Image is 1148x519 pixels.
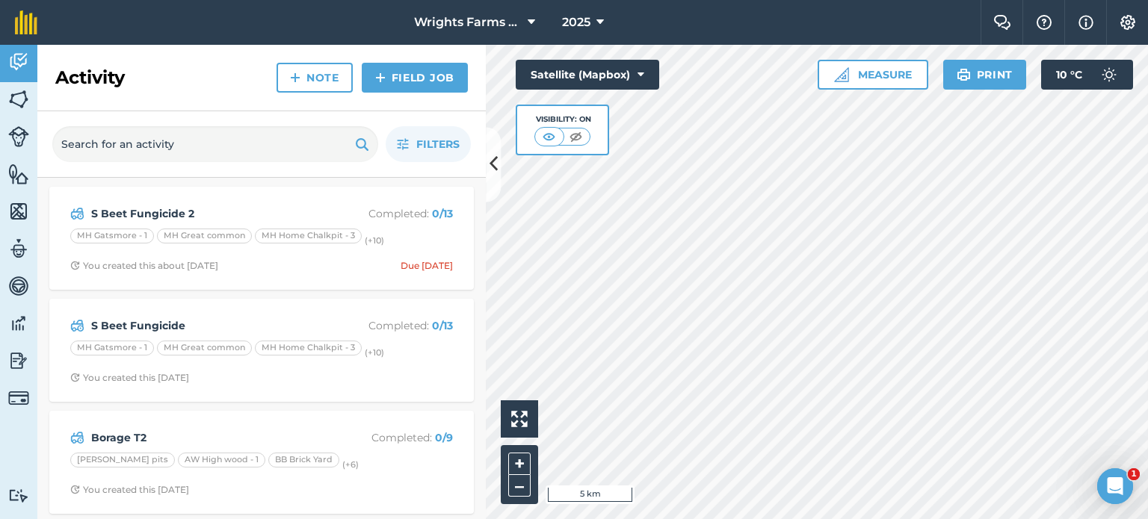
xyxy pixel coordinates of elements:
[8,163,29,185] img: svg+xml;base64,PHN2ZyB4bWxucz0iaHR0cDovL3d3dy53My5vcmcvMjAwMC9zdmciIHdpZHRoPSI1NiIgaGVpZ2h0PSI2MC...
[511,411,528,427] img: Four arrows, one pointing top left, one top right, one bottom right and the last bottom left
[516,60,659,90] button: Satellite (Mapbox)
[943,60,1027,90] button: Print
[157,341,252,355] div: MH Great common
[277,63,353,93] a: Note
[1078,13,1093,31] img: svg+xml;base64,PHN2ZyB4bWxucz0iaHR0cDovL3d3dy53My5vcmcvMjAwMC9zdmciIHdpZHRoPSIxNyIgaGVpZ2h0PSIxNy...
[8,388,29,408] img: svg+xml;base64,PD94bWwgdmVyc2lvbj0iMS4wIiBlbmNvZGluZz0idXRmLTgiPz4KPCEtLSBHZW5lcmF0b3I6IEFkb2JlIE...
[58,420,465,505] a: Borage T2Completed: 0/9[PERSON_NAME] pitsAW High wood - 1BB Brick Yard(+6)Clock with arrow pointi...
[70,261,80,270] img: Clock with arrow pointing clockwise
[70,341,154,355] div: MH Gatsmore - 1
[8,126,29,147] img: svg+xml;base64,PD94bWwgdmVyc2lvbj0iMS4wIiBlbmNvZGluZz0idXRmLTgiPz4KPCEtLSBHZW5lcmF0b3I6IEFkb2JlIE...
[55,66,125,90] h2: Activity
[334,317,453,334] p: Completed :
[362,63,468,93] a: Field Job
[435,431,453,444] strong: 0 / 9
[334,205,453,222] p: Completed :
[375,69,386,87] img: svg+xml;base64,PHN2ZyB4bWxucz0iaHR0cDovL3d3dy53My5vcmcvMjAwMC9zdmciIHdpZHRoPSIxNCIgaGVpZ2h0PSIyNC...
[355,135,369,153] img: svg+xml;base64,PHN2ZyB4bWxucz0iaHR0cDovL3d3dy53My5vcmcvMjAwMC9zdmciIHdpZHRoPSIxOSIgaGVpZ2h0PSIyNC...
[562,13,590,31] span: 2025
[993,15,1011,30] img: Two speech bubbles overlapping with the left bubble in the forefront
[567,129,585,144] img: svg+xml;base64,PHN2ZyB4bWxucz0iaHR0cDovL3d3dy53My5vcmcvMjAwMC9zdmciIHdpZHRoPSI1MCIgaGVpZ2h0PSI0MC...
[91,205,328,222] strong: S Beet Fungicide 2
[70,317,84,335] img: svg+xml;base64,PD94bWwgdmVyc2lvbj0iMS4wIiBlbmNvZGluZz0idXRmLTgiPz4KPCEtLSBHZW5lcmF0b3I6IEFkb2JlIE...
[1056,60,1082,90] span: 10 ° C
[255,341,362,355] div: MH Home Chalkpit - 3
[70,453,175,467] div: [PERSON_NAME] pits
[834,67,849,82] img: Ruler icon
[1119,15,1137,30] img: A cog icon
[8,349,29,372] img: svg+xml;base64,PD94bWwgdmVyc2lvbj0iMS4wIiBlbmNvZGluZz0idXRmLTgiPz4KPCEtLSBHZW5lcmF0b3I6IEFkb2JlIE...
[8,51,29,73] img: svg+xml;base64,PD94bWwgdmVyc2lvbj0iMS4wIiBlbmNvZGluZz0idXRmLTgiPz4KPCEtLSBHZW5lcmF0b3I6IEFkb2JlIE...
[8,488,29,503] img: svg+xml;base64,PD94bWwgdmVyc2lvbj0iMS4wIiBlbmNvZGluZz0idXRmLTgiPz4KPCEtLSBHZW5lcmF0b3I6IEFkb2JlIE...
[255,229,362,243] div: MH Home Chalkpit - 3
[342,459,359,470] small: (+ 6 )
[290,69,300,87] img: svg+xml;base64,PHN2ZyB4bWxucz0iaHR0cDovL3d3dy53My5vcmcvMjAwMC9zdmciIHdpZHRoPSIxNCIgaGVpZ2h0PSIyNC...
[8,88,29,111] img: svg+xml;base64,PHN2ZyB4bWxucz0iaHR0cDovL3d3dy53My5vcmcvMjAwMC9zdmciIHdpZHRoPSI1NiIgaGVpZ2h0PSI2MC...
[386,126,471,162] button: Filters
[70,429,84,447] img: svg+xml;base64,PD94bWwgdmVyc2lvbj0iMS4wIiBlbmNvZGluZz0idXRmLTgiPz4KPCEtLSBHZW5lcmF0b3I6IEFkb2JlIE...
[8,200,29,223] img: svg+xml;base64,PHN2ZyB4bWxucz0iaHR0cDovL3d3dy53My5vcmcvMjAwMC9zdmciIHdpZHRoPSI1NiIgaGVpZ2h0PSI2MC...
[1094,60,1124,90] img: svg+xml;base64,PD94bWwgdmVyc2lvbj0iMS4wIiBlbmNvZGluZz0idXRmLTgiPz4KPCEtLSBHZW5lcmF0b3I6IEFkb2JlIE...
[58,308,465,393] a: S Beet FungicideCompleted: 0/13MH Gatsmore - 1MH Great commonMH Home Chalkpit - 3(+10)Clock with ...
[91,317,328,334] strong: S Beet Fungicide
[8,275,29,297] img: svg+xml;base64,PD94bWwgdmVyc2lvbj0iMS4wIiBlbmNvZGluZz0idXRmLTgiPz4KPCEtLSBHZW5lcmF0b3I6IEFkb2JlIE...
[416,136,460,152] span: Filters
[268,453,339,467] div: BB Brick Yard
[414,13,522,31] span: Wrights Farms Contracting
[1097,468,1133,504] iframe: Intercom live chat
[58,196,465,281] a: S Beet Fungicide 2Completed: 0/13MH Gatsmore - 1MH Great commonMH Home Chalkpit - 3(+10)Clock wit...
[334,429,453,446] p: Completed :
[365,235,384,246] small: (+ 10 )
[1035,15,1053,30] img: A question mark icon
[818,60,928,90] button: Measure
[157,229,252,243] div: MH Great common
[540,129,558,144] img: svg+xml;base64,PHN2ZyB4bWxucz0iaHR0cDovL3d3dy53My5vcmcvMjAwMC9zdmciIHdpZHRoPSI1MCIgaGVpZ2h0PSI0MC...
[70,260,218,272] div: You created this about [DATE]
[432,319,453,332] strong: 0 / 13
[1041,60,1133,90] button: 10 °C
[70,485,80,494] img: Clock with arrow pointing clockwise
[432,207,453,220] strong: 0 / 13
[15,10,37,34] img: fieldmargin Logo
[508,475,531,497] button: –
[401,260,453,272] div: Due [DATE]
[70,484,189,496] div: You created this [DATE]
[70,229,154,243] div: MH Gatsmore - 1
[365,347,384,358] small: (+ 10 )
[534,114,591,125] div: Visibility: On
[508,453,531,475] button: +
[957,66,971,84] img: svg+xml;base64,PHN2ZyB4bWxucz0iaHR0cDovL3d3dy53My5vcmcvMjAwMC9zdmciIHdpZHRoPSIxOSIgaGVpZ2h0PSIyNC...
[178,453,265,467] div: AW High wood - 1
[70,205,84,223] img: svg+xml;base64,PD94bWwgdmVyc2lvbj0iMS4wIiBlbmNvZGluZz0idXRmLTgiPz4KPCEtLSBHZW5lcmF0b3I6IEFkb2JlIE...
[70,373,80,382] img: Clock with arrow pointing clockwise
[52,126,378,162] input: Search for an activity
[91,429,328,446] strong: Borage T2
[8,312,29,335] img: svg+xml;base64,PD94bWwgdmVyc2lvbj0iMS4wIiBlbmNvZGluZz0idXRmLTgiPz4KPCEtLSBHZW5lcmF0b3I6IEFkb2JlIE...
[70,372,189,384] div: You created this [DATE]
[8,237,29,260] img: svg+xml;base64,PD94bWwgdmVyc2lvbj0iMS4wIiBlbmNvZGluZz0idXRmLTgiPz4KPCEtLSBHZW5lcmF0b3I6IEFkb2JlIE...
[1128,468,1140,480] span: 1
